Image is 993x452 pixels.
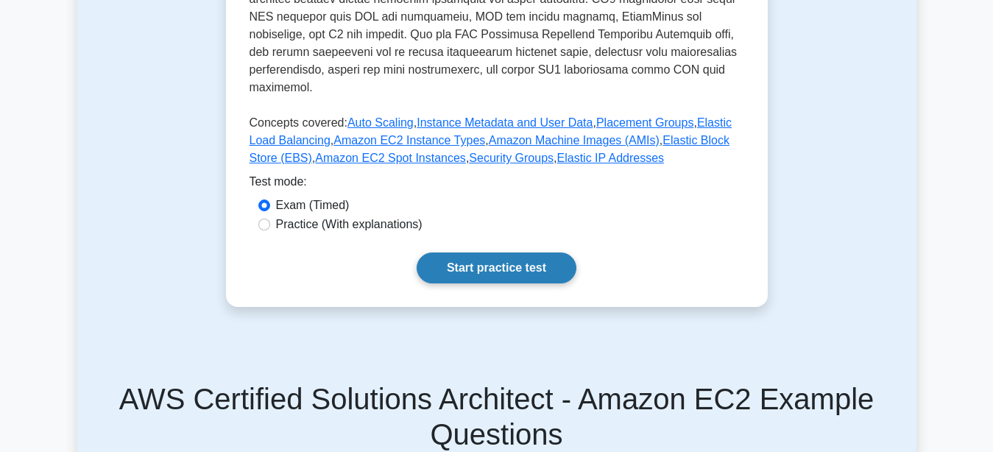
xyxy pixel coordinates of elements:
[95,381,899,452] h5: AWS Certified Solutions Architect - Amazon EC2 Example Questions
[250,134,730,164] a: Elastic Block Store (EBS)
[250,114,744,173] p: Concepts covered: , , , , , , , , ,
[489,134,660,146] a: Amazon Machine Images (AMIs)
[315,152,466,164] a: Amazon EC2 Spot Instances
[333,134,485,146] a: Amazon EC2 Instance Types
[417,253,576,283] a: Start practice test
[347,116,414,129] a: Auto Scaling
[276,216,423,233] label: Practice (With explanations)
[557,152,665,164] a: Elastic IP Addresses
[596,116,694,129] a: Placement Groups
[250,173,744,197] div: Test mode:
[417,116,593,129] a: Instance Metadata and User Data
[276,197,350,214] label: Exam (Timed)
[469,152,554,164] a: Security Groups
